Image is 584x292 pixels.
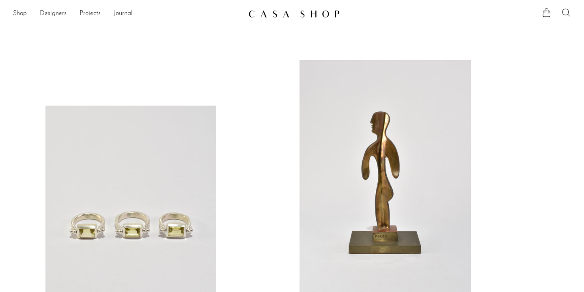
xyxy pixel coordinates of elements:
a: Journal [114,9,133,19]
a: Designers [40,9,67,19]
a: Shop [13,9,27,19]
a: Projects [80,9,101,19]
ul: NEW HEADER MENU [13,7,242,21]
nav: Desktop navigation [13,7,242,21]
